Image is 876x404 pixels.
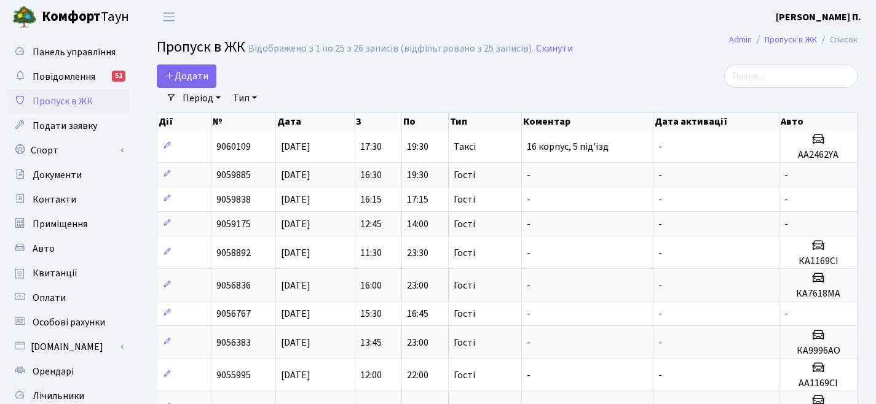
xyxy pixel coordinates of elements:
a: Особові рахунки [6,310,129,335]
span: 17:30 [360,140,382,153]
span: [DATE] [281,217,310,231]
span: 9059885 [216,168,251,182]
a: Admin [729,33,752,46]
span: - [527,168,531,182]
span: 23:00 [407,279,428,292]
span: 15:30 [360,307,382,320]
span: Гості [454,281,475,290]
span: - [658,193,662,206]
a: Додати [157,64,216,88]
span: 23:30 [407,246,428,260]
span: - [658,336,662,349]
span: Особові рахунки [33,316,105,329]
span: Гості [454,370,475,380]
span: - [527,368,531,382]
span: 9056836 [216,279,251,292]
div: Відображено з 1 по 25 з 26 записів (відфільтровано з 25 записів). [248,43,534,55]
a: Подати заявку [6,114,129,138]
span: Документи [33,168,82,182]
span: - [658,217,662,231]
span: 9056383 [216,336,251,349]
span: 22:00 [407,368,428,382]
span: - [784,193,788,206]
span: Пропуск в ЖК [33,95,93,108]
span: 16:45 [407,307,428,320]
h5: КА7618МА [784,288,852,300]
span: 13:45 [360,336,382,349]
span: 9060109 [216,140,251,153]
span: Гості [454,248,475,258]
span: Пропуск в ЖК [157,36,245,58]
a: Повідомлення51 [6,64,129,89]
span: - [527,217,531,231]
span: Контакти [33,193,76,206]
span: 23:00 [407,336,428,349]
span: - [658,246,662,260]
span: [DATE] [281,193,310,206]
span: - [527,246,531,260]
span: Таксі [454,142,476,152]
a: [DOMAIN_NAME] [6,335,129,359]
span: [DATE] [281,279,310,292]
span: 12:45 [360,217,382,231]
a: Скинути [536,43,573,55]
span: Квитанції [33,266,77,280]
span: 9055995 [216,368,251,382]
span: 16 корпус, 5 під'їзд [527,140,609,153]
span: 17:15 [407,193,428,206]
a: Оплати [6,286,129,310]
a: Орендарі [6,359,129,384]
span: [DATE] [281,246,310,260]
button: Переключити навігацію [154,7,184,27]
span: Оплати [33,291,66,305]
span: - [527,307,531,320]
span: Орендарі [33,365,74,378]
th: Авто [779,113,858,130]
img: logo.png [12,5,37,29]
nav: breadcrumb [711,27,876,53]
th: Дата [276,113,355,130]
a: Приміщення [6,212,129,236]
a: Тип [228,88,262,109]
span: - [658,307,662,320]
a: Квитанції [6,261,129,286]
span: - [527,279,531,292]
span: - [658,140,662,153]
span: 12:00 [360,368,382,382]
th: Дії [157,113,211,130]
span: Повідомлення [33,70,95,84]
span: - [658,368,662,382]
span: - [784,168,788,182]
span: 9059838 [216,193,251,206]
span: 9058892 [216,246,251,260]
a: Пропуск в ЖК [6,89,129,114]
a: Панель управління [6,40,129,64]
span: Подати заявку [33,119,97,133]
span: Панель управління [33,45,116,59]
span: [DATE] [281,368,310,382]
span: Гості [454,338,475,348]
input: Пошук... [724,64,858,88]
span: Авто [33,242,55,255]
a: Контакти [6,187,129,212]
span: 16:15 [360,193,382,206]
th: Тип [449,113,522,130]
b: [PERSON_NAME] П. [776,10,861,24]
h5: АА2462YA [784,149,852,161]
span: Додати [165,69,208,83]
span: Таун [42,7,129,28]
span: 19:30 [407,140,428,153]
span: 9056767 [216,307,251,320]
a: [PERSON_NAME] П. [776,10,861,25]
th: Коментар [522,113,653,130]
span: Лічильники [33,389,84,403]
h5: КА9996АО [784,345,852,357]
span: 19:30 [407,168,428,182]
span: 16:30 [360,168,382,182]
h5: КА1169СI [784,255,852,267]
a: Пропуск в ЖК [765,33,817,46]
span: Гості [454,219,475,229]
span: 9059175 [216,217,251,231]
span: Гості [454,170,475,180]
span: 11:30 [360,246,382,260]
